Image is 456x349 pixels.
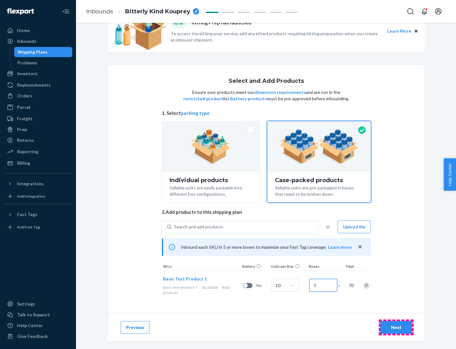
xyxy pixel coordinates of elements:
[121,321,149,334] button: Previous
[4,310,72,320] a: Talk to Support
[17,126,27,133] div: Prep
[169,177,252,183] div: Individual products
[183,89,350,102] p: Ensure your products meet our and are not in the list. must be pre-approved before inbounding.
[307,264,339,270] div: Boxes
[347,282,354,289] span: 70
[125,8,190,16] span: Bitterly Kind Kouprey
[363,282,370,289] div: Remove Item
[256,282,269,289] span: No
[163,276,207,282] button: Basic Test Product 1
[17,115,33,122] div: Freight
[17,194,45,199] div: Add Integration
[17,181,44,187] div: Integrations
[14,58,73,68] a: Problems
[4,191,72,201] a: Add Integration
[229,78,304,84] h1: Select and Add Products
[181,110,210,116] button: packing type
[4,124,72,135] a: Prep
[14,47,73,57] a: Shipping Plans
[4,158,72,168] a: Billing
[17,137,34,143] div: Returns
[7,8,34,15] img: Flexport logo
[17,93,32,99] div: Orders
[17,160,30,166] div: Billing
[162,264,241,270] div: SKUs
[444,158,456,191] button: Help Center
[4,25,72,36] a: Home
[4,331,72,341] button: Give Feedback
[4,222,72,232] a: Add Fast Tag
[17,148,38,155] div: Reporting
[17,322,43,329] div: Help Center
[171,30,382,43] p: To access the kitting prep service, add any kitted products requiring kitting preparation when yo...
[162,238,371,256] div: Inbound each SKU in 5 or more boxes to maximize your Fast Tag coverage
[338,282,344,289] span: =
[254,89,306,95] button: dimension requirements
[81,2,204,21] ol: breadcrumbs
[163,285,240,295] div: Baby products
[328,244,352,250] button: Learn more
[309,279,337,292] input: Number of boxes
[17,60,37,66] div: Problems
[163,276,207,281] span: Basic Test Product 1
[17,211,37,218] div: Fast Tags
[241,264,269,270] div: Battery
[326,224,330,230] span: or
[171,19,187,28] div: NEW
[432,5,445,18] button: Open account menu
[4,36,72,46] a: Inbounds
[191,129,231,164] img: individual-pack.facf35554cb0f1810c75b2bd6df2d64e.png
[4,69,72,79] a: Inventory
[183,95,223,102] button: restricted product
[4,80,72,90] a: Replenishments
[169,183,252,197] div: Sellable units are easily packable into different box configurations.
[162,209,371,215] span: 2. Add products to this shipping plan
[17,301,35,307] div: Settings
[17,70,37,77] div: Inventory
[4,320,72,331] a: Help Center
[17,224,40,230] div: Add Fast Tag
[418,5,431,18] button: Open notifications
[271,279,299,292] input: Case Quantity
[4,114,72,124] a: Freight
[4,102,72,112] a: Parcel
[162,110,371,116] span: 1. Select
[17,333,48,339] div: Give Feedback
[4,91,72,101] a: Orders
[386,324,407,331] div: Next
[201,285,218,290] span: 0 available
[174,224,223,230] div: Search and add products
[4,299,72,309] a: Settings
[17,49,47,55] div: Shipping Plans
[4,147,72,157] a: Reporting
[357,244,363,250] button: close
[338,221,371,233] button: Upload file
[4,209,72,220] button: Fast Tags
[4,179,72,189] button: Integrations
[60,5,72,18] button: Close Navigation
[17,27,30,34] div: Home
[192,19,251,28] p: Kitting Prep has launched
[17,312,50,318] div: Talk to Support
[339,264,355,270] div: Total
[269,264,307,270] div: Units per Box
[86,8,113,15] a: Inbounds
[163,285,198,290] span: basic-test-product-1
[17,104,30,110] div: Parcel
[380,321,412,334] button: Next
[17,82,51,88] div: Replenishments
[413,28,420,35] button: Close
[275,177,363,183] div: Case-packed products
[230,95,267,102] button: Battery products
[404,5,417,18] button: Open Search Box
[17,38,36,44] div: Inbounds
[280,129,358,164] img: case-pack.59cecea509d18c883b923b81aeac6d0b.png
[387,28,411,35] button: Learn More
[4,135,72,145] a: Returns
[275,183,363,197] div: Sellable units are pre-packaged in boxes that need to be broken down.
